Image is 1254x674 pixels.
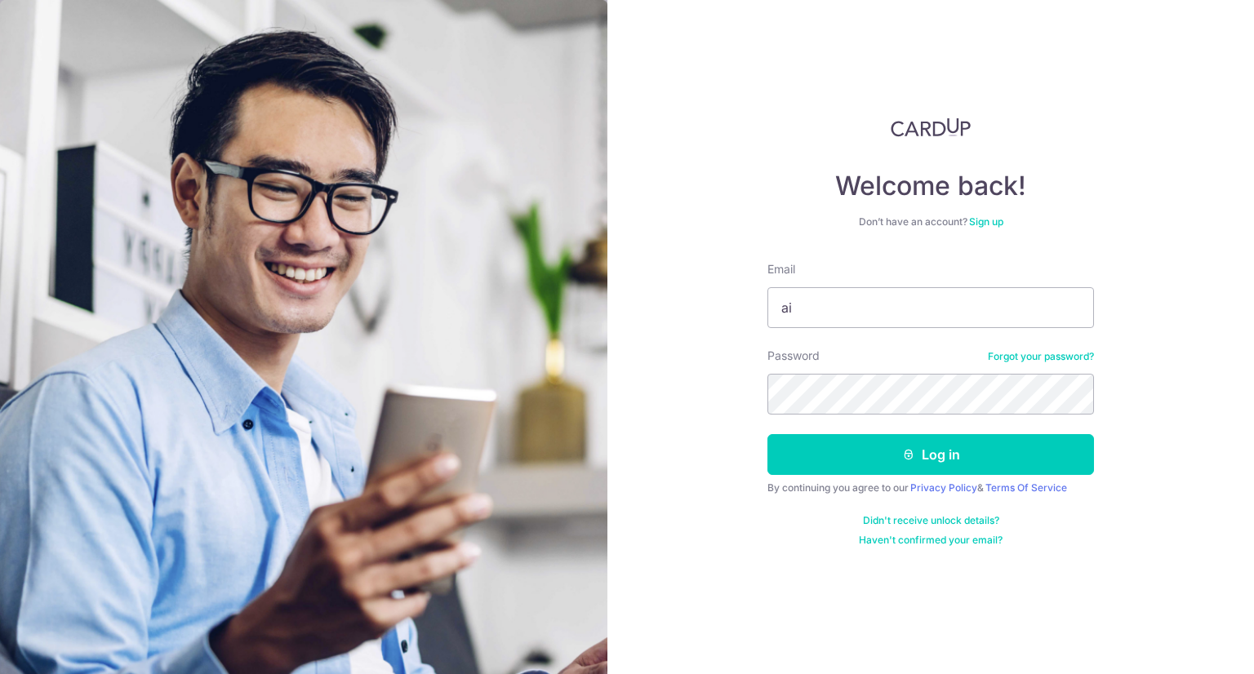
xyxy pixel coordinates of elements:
[859,534,1003,547] a: Haven't confirmed your email?
[863,514,999,527] a: Didn't receive unlock details?
[767,348,820,364] label: Password
[767,170,1094,202] h4: Welcome back!
[767,434,1094,475] button: Log in
[910,481,977,494] a: Privacy Policy
[891,118,971,137] img: CardUp Logo
[767,261,795,277] label: Email
[767,481,1094,494] div: By continuing you agree to our &
[985,481,1067,494] a: Terms Of Service
[988,350,1094,363] a: Forgot your password?
[767,215,1094,228] div: Don’t have an account?
[969,215,1003,228] a: Sign up
[767,287,1094,328] input: Enter your Email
